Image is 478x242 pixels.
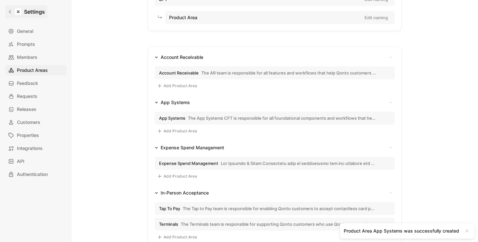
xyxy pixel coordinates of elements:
[5,156,66,167] a: API
[161,144,224,152] div: Expense Spend Management
[159,221,178,227] span: Terminals
[5,169,66,180] a: Authentication
[5,26,66,36] a: General
[159,70,199,76] span: Account Receivable
[221,160,376,166] span: Lor Ipsumdo & Sitam Consectetu adip el seddoeiusmo tem inc utlabore etd magnaaliq enim admi Venia...
[344,227,460,235] div: Product Area App Systems was successfully created
[161,53,203,61] div: Account Receivable
[152,189,211,197] button: In-Person Acceptance
[17,79,38,87] span: Feedback
[201,70,376,76] span: The AR team is responsible for all features and workflows that help Qonto customers request, send...
[169,14,197,21] span: Product Area
[5,65,66,75] a: Product Areas
[5,130,66,141] a: Properties
[17,105,36,113] span: Releases
[17,144,43,152] span: Integrations
[152,99,193,106] button: App Systems
[159,115,185,121] span: App Systems
[155,233,199,241] button: Add Product Area
[5,117,66,128] a: Customers
[155,202,395,215] button: Tap To PayThe Tap to Pay team is responsible for enabling Qonto customers to accept contactless c...
[5,143,66,154] a: Integrations
[17,170,48,178] span: Authentication
[17,66,48,74] span: Product Areas
[5,78,66,88] a: Feedback
[159,160,218,166] span: Expense Spend Management
[5,91,66,101] a: Requests
[155,172,199,180] button: Add Product Area
[161,99,190,106] div: App Systems
[161,189,209,197] div: In-Person Acceptance
[5,52,66,62] a: Members
[17,118,40,126] span: Customers
[159,206,180,211] span: Tap To Pay
[17,27,33,35] span: General
[155,82,199,90] button: Add Product Area
[188,115,376,121] span: The App Systems CFT is responsible for all foundational components and workflows that help Qonto ...
[5,5,47,18] a: Settings
[17,40,35,48] span: Prompts
[17,157,24,165] span: API
[155,157,395,170] button: Expense Spend ManagementLor Ipsumdo & Sitam Consectetu adip el seddoeiusmo tem inc utlabore etd m...
[17,131,39,139] span: Properties
[181,221,376,227] span: The Terminals team is responsible for supporting Qonto customers who use Qonto payment terminals ...
[5,104,66,114] a: Releases
[155,218,395,231] button: TerminalsThe Terminals team is responsible for supporting Qonto customers who use Qonto payment t...
[155,66,395,79] button: Account ReceivableThe AR team is responsible for all features and workflows that help Qonto custo...
[152,144,227,152] button: Expense Spend Management
[17,53,37,61] span: Members
[5,39,66,49] a: Prompts
[362,13,391,22] button: Edit naming
[152,53,206,61] button: Account Receivable
[24,8,45,16] h1: Settings
[155,127,199,135] button: Add Product Area
[183,206,376,211] span: The Tap to Pay team is responsible for enabling Qonto customers to accept contactless card paymen...
[17,92,37,100] span: Requests
[155,112,395,125] button: App SystemsThe App Systems CFT is responsible for all foundational components and workflows that ...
